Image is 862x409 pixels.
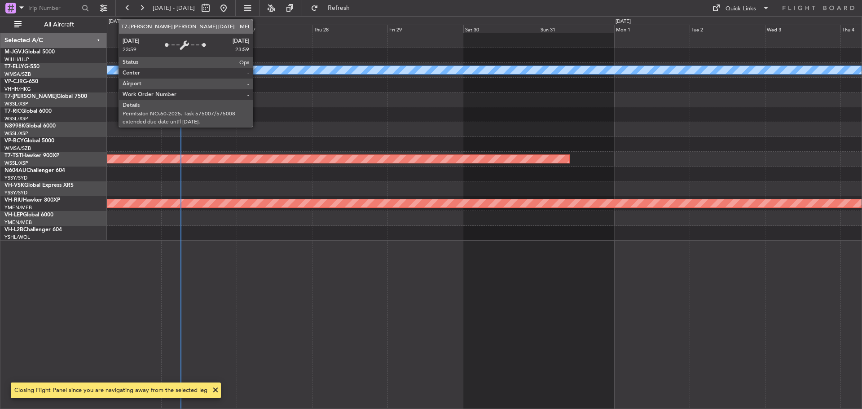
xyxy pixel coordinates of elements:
[387,25,463,33] div: Fri 29
[14,386,207,395] div: Closing Flight Panel since you are navigating away from the selected leg
[4,198,23,203] span: VH-RIU
[4,138,24,144] span: VP-BCY
[109,18,124,26] div: [DATE]
[726,4,756,13] div: Quick Links
[23,22,95,28] span: All Aircraft
[4,227,23,233] span: VH-L2B
[4,198,60,203] a: VH-RIUHawker 800XP
[4,160,28,167] a: WSSL/XSP
[4,130,28,137] a: WSSL/XSP
[4,109,21,114] span: T7-RIC
[4,212,23,218] span: VH-LEP
[320,5,358,11] span: Refresh
[4,212,53,218] a: VH-LEPGlobal 6000
[86,25,161,33] div: Mon 25
[4,204,32,211] a: YMEN/MEB
[4,49,55,55] a: M-JGVJGlobal 5000
[153,4,195,12] span: [DATE] - [DATE]
[4,153,59,158] a: T7-TSTHawker 900XP
[4,227,62,233] a: VH-L2BChallenger 604
[4,168,65,173] a: N604AUChallenger 604
[4,94,57,99] span: T7-[PERSON_NAME]
[4,175,27,181] a: YSSY/SYD
[4,138,54,144] a: VP-BCYGlobal 5000
[4,123,25,129] span: N8998K
[4,64,24,70] span: T7-ELLY
[161,25,237,33] div: Tue 26
[4,234,30,241] a: YSHL/WOL
[4,153,22,158] span: T7-TST
[4,168,26,173] span: N604AU
[616,18,631,26] div: [DATE]
[4,71,31,78] a: WMSA/SZB
[614,25,690,33] div: Mon 1
[4,94,87,99] a: T7-[PERSON_NAME]Global 7500
[765,25,840,33] div: Wed 3
[27,1,79,15] input: Trip Number
[10,18,97,32] button: All Aircraft
[4,183,74,188] a: VH-VSKGlobal Express XRS
[237,25,312,33] div: Wed 27
[4,109,52,114] a: T7-RICGlobal 6000
[4,49,24,55] span: M-JGVJ
[4,183,24,188] span: VH-VSK
[4,189,27,196] a: YSSY/SYD
[463,25,539,33] div: Sat 30
[4,56,29,63] a: WIHH/HLP
[307,1,361,15] button: Refresh
[4,79,38,84] a: VP-CJRG-650
[4,101,28,107] a: WSSL/XSP
[4,123,56,129] a: N8998KGlobal 6000
[4,64,40,70] a: T7-ELLYG-550
[312,25,387,33] div: Thu 28
[708,1,774,15] button: Quick Links
[539,25,614,33] div: Sun 31
[4,219,32,226] a: YMEN/MEB
[4,86,31,92] a: VHHH/HKG
[4,115,28,122] a: WSSL/XSP
[4,145,31,152] a: WMSA/SZB
[690,25,765,33] div: Tue 2
[4,79,23,84] span: VP-CJR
